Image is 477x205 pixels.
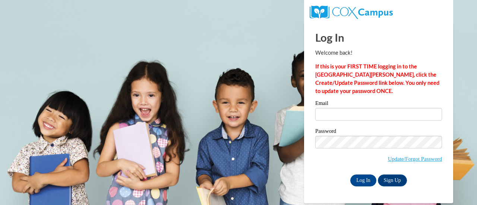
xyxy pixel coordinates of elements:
a: Sign Up [378,174,407,186]
p: Welcome back! [315,49,442,57]
label: Email [315,100,442,108]
h1: Log In [315,30,442,45]
strong: If this is your FIRST TIME logging in to the [GEOGRAPHIC_DATA][PERSON_NAME], click the Create/Upd... [315,63,439,94]
a: COX Campus [310,9,393,15]
label: Password [315,128,442,136]
a: Update/Forgot Password [388,156,442,162]
img: COX Campus [310,6,393,19]
input: Log In [350,174,376,186]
